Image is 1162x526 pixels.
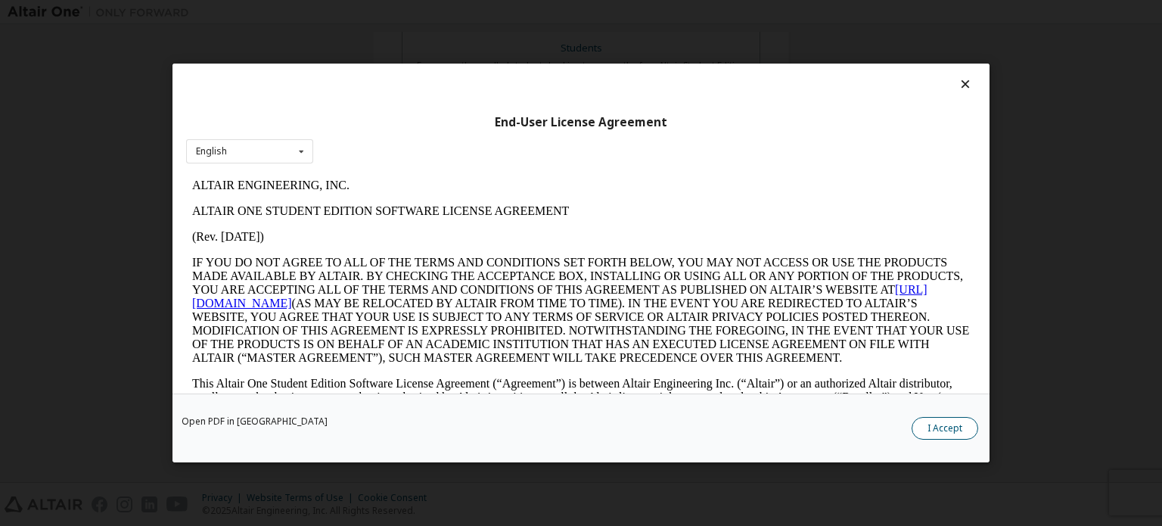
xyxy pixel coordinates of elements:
p: ALTAIR ENGINEERING, INC. [6,6,784,20]
p: IF YOU DO NOT AGREE TO ALL OF THE TERMS AND CONDITIONS SET FORTH BELOW, YOU MAY NOT ACCESS OR USE... [6,83,784,192]
p: This Altair One Student Edition Software License Agreement (“Agreement”) is between Altair Engine... [6,204,784,259]
div: End-User License Agreement [186,115,976,130]
p: ALTAIR ONE STUDENT EDITION SOFTWARE LICENSE AGREEMENT [6,32,784,45]
div: English [196,147,227,156]
p: (Rev. [DATE]) [6,58,784,71]
button: I Accept [912,417,978,440]
a: [URL][DOMAIN_NAME] [6,110,741,137]
a: Open PDF in [GEOGRAPHIC_DATA] [182,417,328,426]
